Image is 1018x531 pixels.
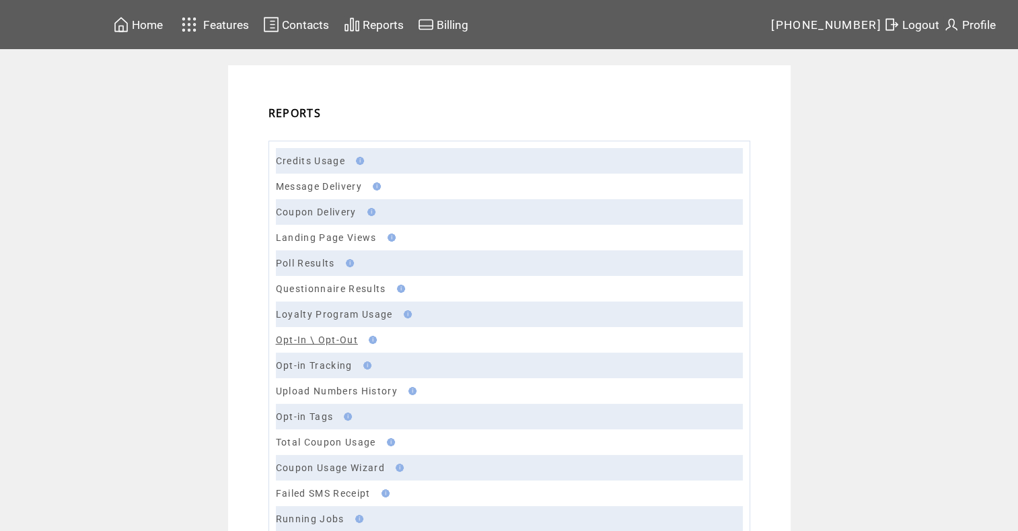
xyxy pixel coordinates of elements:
[418,16,434,33] img: creidtcard.svg
[276,258,335,269] a: Poll Results
[883,16,900,33] img: exit.svg
[276,283,386,294] a: Questionnaire Results
[363,208,375,216] img: help.gif
[344,16,360,33] img: chart.svg
[352,157,364,165] img: help.gif
[276,360,353,371] a: Opt-in Tracking
[263,16,279,33] img: contacts.svg
[276,334,358,345] a: Opt-In \ Opt-Out
[365,336,377,344] img: help.gif
[393,285,405,293] img: help.gif
[400,310,412,318] img: help.gif
[276,437,376,448] a: Total Coupon Usage
[359,361,371,369] img: help.gif
[176,11,252,38] a: Features
[351,515,363,523] img: help.gif
[392,464,404,472] img: help.gif
[276,411,334,422] a: Opt-in Tags
[261,14,331,35] a: Contacts
[342,259,354,267] img: help.gif
[276,232,377,243] a: Landing Page Views
[203,18,249,32] span: Features
[383,438,395,446] img: help.gif
[276,488,371,499] a: Failed SMS Receipt
[384,234,396,242] img: help.gif
[276,514,344,524] a: Running Jobs
[943,16,959,33] img: profile.svg
[881,14,941,35] a: Logout
[962,18,996,32] span: Profile
[276,207,357,217] a: Coupon Delivery
[276,155,345,166] a: Credits Usage
[111,14,165,35] a: Home
[268,106,321,120] span: REPORTS
[377,489,390,497] img: help.gif
[276,181,362,192] a: Message Delivery
[771,18,881,32] span: [PHONE_NUMBER]
[369,182,381,190] img: help.gif
[902,18,939,32] span: Logout
[276,386,398,396] a: Upload Numbers History
[178,13,201,36] img: features.svg
[404,387,416,395] img: help.gif
[340,413,352,421] img: help.gif
[941,14,998,35] a: Profile
[276,462,385,473] a: Coupon Usage Wizard
[282,18,329,32] span: Contacts
[342,14,406,35] a: Reports
[113,16,129,33] img: home.svg
[132,18,163,32] span: Home
[363,18,404,32] span: Reports
[276,309,393,320] a: Loyalty Program Usage
[437,18,468,32] span: Billing
[416,14,470,35] a: Billing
